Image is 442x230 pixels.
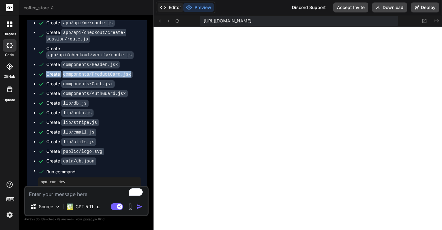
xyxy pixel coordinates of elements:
[4,74,15,79] label: GitHub
[46,119,99,126] div: Create
[46,129,96,135] div: Create
[46,29,126,43] code: app/api/checkout/create-session/route.js
[46,169,141,175] span: Run command
[46,45,141,58] div: Create
[61,138,96,146] code: lib/utils.js
[41,180,138,185] pre: npm run dev
[61,71,133,78] code: components/ProductCard.jsx
[25,187,148,198] textarea: To enrich screen reader interactions, please activate Accessibility in Grammarly extension settings
[4,209,15,220] img: settings
[24,5,54,11] span: coffee_store
[136,204,143,210] img: icon
[372,2,407,12] button: Download
[183,3,214,12] button: Preview
[55,204,60,209] img: Pick Models
[158,3,183,12] button: Editor
[46,51,134,59] code: app/api/checkout/verify/route.js
[46,158,96,164] div: Create
[67,204,73,210] img: GPT 5 Thinking Medium
[61,119,99,126] code: lib/stripe.js
[46,61,120,68] div: Create
[61,80,115,88] code: components/Cart.jsx
[24,216,149,222] p: Always double-check its answers. Your in Bind
[61,61,120,68] code: components/Header.jsx
[46,110,94,116] div: Create
[61,90,128,97] code: components/AuthGuard.jsx
[61,19,115,27] code: app/api/me/route.js
[46,90,128,97] div: Create
[61,148,104,155] code: public/logo.svg
[83,217,94,221] span: privacy
[333,2,368,12] button: Accept Invite
[46,29,141,42] div: Create
[61,100,89,107] code: lib/db.js
[3,31,16,37] label: threads
[46,100,89,106] div: Create
[46,71,133,77] div: Create
[46,148,104,155] div: Create
[411,2,439,12] button: Deploy
[154,27,442,230] iframe: Preview
[204,18,251,24] span: [URL][DOMAIN_NAME]
[39,204,53,210] p: Source
[76,204,100,210] p: GPT 5 Thin..
[46,81,115,87] div: Create
[61,157,96,165] code: data/db.json
[288,2,329,12] div: Discord Support
[5,52,14,58] label: code
[4,97,16,103] label: Upload
[46,138,96,145] div: Create
[61,129,96,136] code: lib/email.js
[46,20,115,26] div: Create
[127,203,134,210] img: attachment
[61,109,94,117] code: lib/auth.js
